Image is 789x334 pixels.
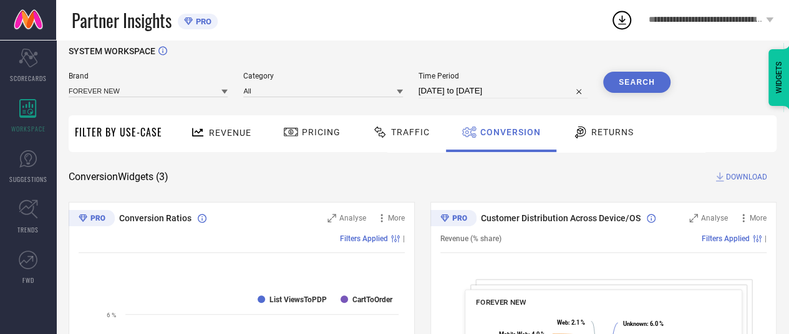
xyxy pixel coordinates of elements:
span: SYSTEM WORKSPACE [69,46,155,56]
span: | [765,234,767,243]
span: Conversion [480,127,541,137]
input: Select time period [419,83,588,98]
span: Analyse [701,214,728,222]
span: Category [243,72,402,80]
span: Partner Insights [72,7,172,33]
svg: Zoom [327,214,336,222]
svg: Zoom [689,214,698,222]
div: Premium [430,210,477,229]
span: Revenue (% share) [440,234,501,243]
span: FOREVER NEW [476,298,526,307]
span: Analyse [339,214,366,222]
span: Pricing [302,127,341,137]
span: WORKSPACE [11,124,46,133]
span: PRO [193,17,211,26]
text: 6 % [107,312,116,318]
span: SUGGESTIONS [9,174,47,184]
span: Filter By Use-Case [75,125,162,140]
span: | [403,234,405,243]
div: Open download list [611,9,633,31]
text: : 2.1 % [556,319,584,326]
text: List ViewsToPDP [269,295,327,304]
span: FWD [22,275,34,285]
span: Filters Applied [702,234,750,243]
span: Conversion Widgets ( 3 ) [69,171,168,183]
span: More [388,214,405,222]
span: Returns [591,127,634,137]
span: Traffic [391,127,430,137]
span: SCORECARDS [10,74,47,83]
text: CartToOrder [352,295,393,304]
span: Brand [69,72,228,80]
span: Time Period [419,72,588,80]
span: DOWNLOAD [726,171,767,183]
span: Revenue [209,128,251,138]
tspan: Web [556,319,568,326]
span: Conversion Ratios [119,213,191,223]
div: Premium [69,210,115,229]
span: Customer Distribution Across Device/OS [481,213,641,223]
button: Search [603,72,670,93]
span: More [750,214,767,222]
tspan: Unknown [623,320,647,327]
text: : 6.0 % [623,320,664,327]
span: TRENDS [17,225,39,234]
span: Filters Applied [340,234,388,243]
